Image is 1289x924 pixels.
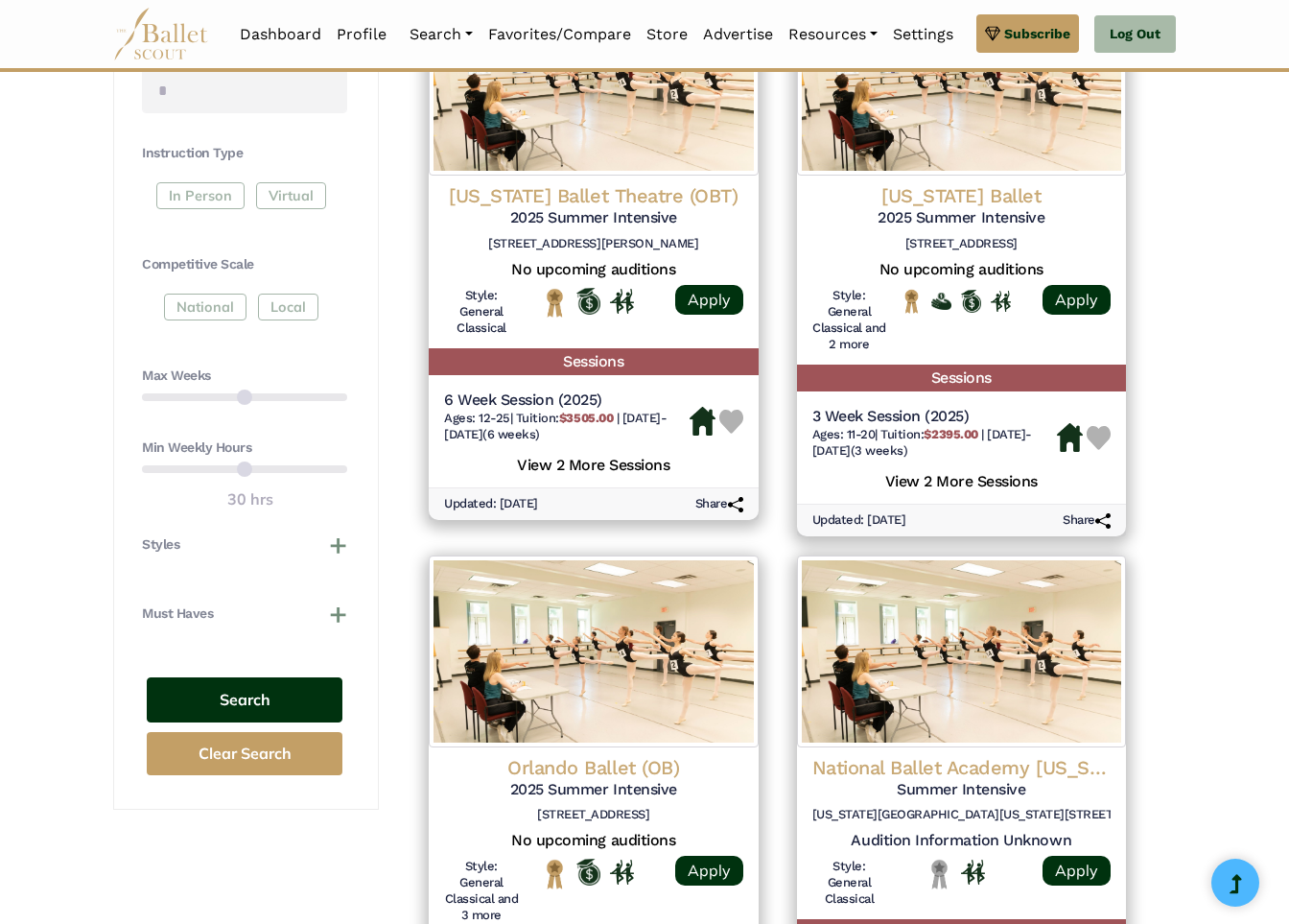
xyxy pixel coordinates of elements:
[142,535,347,555] button: Styles
[576,288,600,315] img: Offers Scholarship
[444,183,743,208] h4: [US_STATE] Ballet Theatre (OBT)
[812,260,1112,280] h5: No upcoming auditions
[444,260,743,280] h5: No upcoming auditions
[1004,23,1070,44] span: Subscribe
[639,14,695,55] a: Store
[147,732,342,775] button: Clear Search
[543,859,567,888] img: National
[559,411,613,425] b: $3505.00
[444,411,690,443] h6: | |
[1063,512,1111,529] h6: Share
[444,755,743,780] h4: Orlando Ballet (OB)
[444,780,743,800] h5: 2025 Summer Intensive
[812,236,1112,252] h6: [STREET_ADDRESS]
[142,604,213,624] h4: Must Haves
[444,807,743,823] h6: [STREET_ADDRESS]
[812,859,887,908] h6: Style: General Classical
[927,859,951,888] img: Local
[142,255,347,274] h4: Competitive Scale
[1094,15,1176,54] a: Log Out
[402,14,480,55] a: Search
[429,556,759,747] img: Logo
[931,293,951,311] img: Offers Financial Aid
[781,14,885,55] a: Resources
[142,535,179,555] h4: Styles
[695,14,781,55] a: Advertise
[444,859,519,924] h6: Style: General Classical and 3 more
[812,183,1112,208] h4: [US_STATE] Ballet
[880,427,981,441] span: Tuition:
[480,14,639,55] a: Favorites/Compare
[812,467,1112,492] h5: View 2 More Sessions
[147,677,342,723] button: Search
[444,208,743,228] h5: 2025 Summer Intensive
[516,411,617,425] span: Tuition:
[902,289,922,314] img: National
[797,365,1127,392] h5: Sessions
[142,144,347,163] h4: Instruction Type
[142,367,347,386] h4: Max Weeks
[142,604,347,624] button: Must Haves
[444,411,510,425] span: Ages: 12-25
[1057,423,1083,452] img: Housing Available
[576,859,600,886] img: Offers Scholarship
[812,208,1112,228] h5: 2025 Summer Intensive
[812,288,887,353] h6: Style: General Classical and 2 more
[444,411,667,441] span: [DATE]-[DATE] (6 weeks)
[976,14,1079,53] a: Subscribe
[543,288,567,318] img: National
[329,14,394,55] a: Profile
[444,496,538,512] h6: Updated: [DATE]
[444,391,690,411] h5: 6 Week Session (2025)
[610,289,634,314] img: In Person
[812,755,1112,780] h4: National Ballet Academy [US_STATE]/[GEOGRAPHIC_DATA]
[444,451,743,476] h5: View 2 More Sessions
[812,427,1058,460] h6: | |
[812,407,1058,427] h5: 3 Week Session (2025)
[232,14,329,55] a: Dashboard
[227,487,273,512] output: 30 hrs
[675,285,743,315] a: Apply
[695,496,743,512] h6: Share
[1043,285,1111,315] a: Apply
[961,290,981,312] img: Offers Scholarship
[812,807,1112,823] h6: [US_STATE][GEOGRAPHIC_DATA][US_STATE][STREET_ADDRESS]
[961,860,985,885] img: In Person
[719,410,743,434] img: Heart
[1043,856,1111,886] a: Apply
[142,438,347,458] h4: Min Weekly Hours
[985,23,1000,44] img: gem.svg
[429,348,759,376] h5: Sessions
[675,856,743,886] a: Apply
[991,291,1011,312] img: In Person
[610,860,634,885] img: In Person
[812,831,1112,851] h5: Audition Information Unknown
[885,14,961,55] a: Settings
[924,427,977,441] b: $2395.00
[812,427,876,441] span: Ages: 11-20
[812,512,906,529] h6: Updated: [DATE]
[444,236,743,252] h6: [STREET_ADDRESS][PERSON_NAME]
[444,831,743,851] h5: No upcoming auditions
[812,780,1112,800] h5: Summer Intensive
[690,407,715,436] img: Housing Available
[444,288,519,337] h6: Style: General Classical
[812,427,1032,458] span: [DATE]-[DATE] (3 weeks)
[797,556,1127,747] img: Logo
[1087,426,1111,450] img: Heart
